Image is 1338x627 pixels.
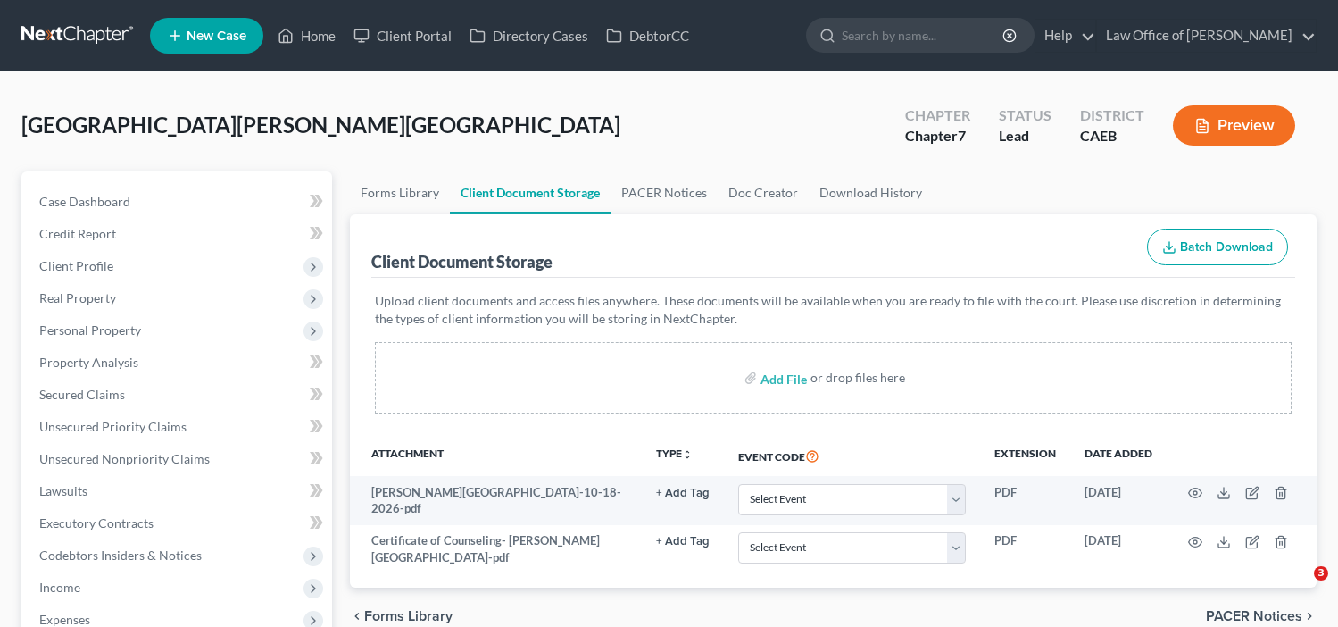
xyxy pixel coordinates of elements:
[350,476,642,525] td: [PERSON_NAME][GEOGRAPHIC_DATA]-10-18-2026-pdf
[656,448,693,460] button: TYPEunfold_more
[1097,20,1316,52] a: Law Office of [PERSON_NAME]
[39,194,130,209] span: Case Dashboard
[450,171,611,214] a: Client Document Storage
[375,292,1292,328] p: Upload client documents and access files anywhere. These documents will be available when you are...
[39,226,116,241] span: Credit Report
[350,435,642,476] th: Attachment
[1147,229,1288,266] button: Batch Download
[25,218,332,250] a: Credit Report
[999,126,1051,146] div: Lead
[1070,525,1167,574] td: [DATE]
[1070,435,1167,476] th: Date added
[718,171,809,214] a: Doc Creator
[1080,105,1144,126] div: District
[39,355,138,370] span: Property Analysis
[350,525,642,574] td: Certificate of Counseling- [PERSON_NAME][GEOGRAPHIC_DATA]-pdf
[682,449,693,460] i: unfold_more
[999,105,1051,126] div: Status
[39,483,87,498] span: Lawsuits
[656,536,710,548] button: + Add Tag
[39,322,141,338] span: Personal Property
[25,475,332,507] a: Lawsuits
[1173,105,1295,146] button: Preview
[1277,566,1320,609] iframe: Intercom live chat
[25,411,332,443] a: Unsecured Priority Claims
[656,484,710,501] a: + Add Tag
[597,20,698,52] a: DebtorCC
[350,609,453,623] button: chevron_left Forms Library
[980,525,1070,574] td: PDF
[25,443,332,475] a: Unsecured Nonpriority Claims
[1206,609,1317,623] button: PACER Notices chevron_right
[1035,20,1095,52] a: Help
[905,126,970,146] div: Chapter
[187,29,246,43] span: New Case
[25,347,332,379] a: Property Analysis
[656,532,710,549] a: + Add Tag
[1080,126,1144,146] div: CAEB
[25,379,332,411] a: Secured Claims
[39,451,210,466] span: Unsecured Nonpriority Claims
[461,20,597,52] a: Directory Cases
[39,258,113,273] span: Client Profile
[958,127,966,144] span: 7
[611,171,718,214] a: PACER Notices
[39,387,125,402] span: Secured Claims
[1206,609,1302,623] span: PACER Notices
[656,488,710,499] button: + Add Tag
[25,186,332,218] a: Case Dashboard
[1302,609,1317,623] i: chevron_right
[980,476,1070,525] td: PDF
[905,105,970,126] div: Chapter
[1180,239,1273,255] span: Batch Download
[1314,566,1328,581] span: 3
[809,171,933,214] a: Download History
[39,548,202,563] span: Codebtors Insiders & Notices
[350,171,450,214] a: Forms Library
[39,419,187,434] span: Unsecured Priority Claims
[980,435,1070,476] th: Extension
[39,290,116,305] span: Real Property
[1070,476,1167,525] td: [DATE]
[21,112,620,138] span: [GEOGRAPHIC_DATA][PERSON_NAME][GEOGRAPHIC_DATA]
[39,515,154,531] span: Executory Contracts
[724,435,980,476] th: Event Code
[39,580,80,595] span: Income
[39,612,90,627] span: Expenses
[25,507,332,539] a: Executory Contracts
[364,609,453,623] span: Forms Library
[371,251,553,272] div: Client Document Storage
[810,369,905,387] div: or drop files here
[345,20,461,52] a: Client Portal
[350,609,364,623] i: chevron_left
[269,20,345,52] a: Home
[842,19,1005,52] input: Search by name...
